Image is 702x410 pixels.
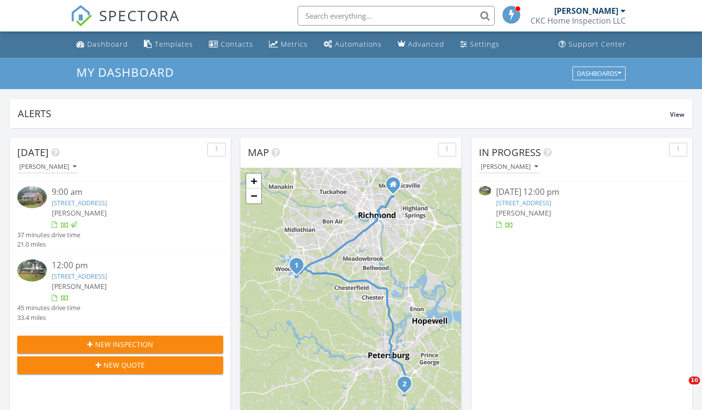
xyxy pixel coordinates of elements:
[670,110,684,119] span: View
[481,163,538,170] div: [PERSON_NAME]
[298,6,495,26] input: Search everything...
[281,39,308,49] div: Metrics
[17,240,80,249] div: 21.0 miles
[408,39,444,49] div: Advanced
[17,146,49,159] span: [DATE]
[496,208,551,218] span: [PERSON_NAME]
[76,64,174,80] span: My Dashboard
[99,5,180,26] span: SPECTORA
[479,186,685,230] a: [DATE] 12:00 pm [STREET_ADDRESS] [PERSON_NAME]
[87,39,128,49] div: Dashboard
[470,39,500,49] div: Settings
[479,160,540,174] button: [PERSON_NAME]
[95,339,153,349] span: New Inspection
[70,5,92,27] img: The Best Home Inspection Software - Spectora
[669,377,692,400] iframe: Intercom live chat
[402,381,406,388] i: 2
[52,259,206,272] div: 12:00 pm
[18,107,670,120] div: Alerts
[320,35,386,54] a: Automations (Basic)
[577,70,621,77] div: Dashboards
[140,35,197,54] a: Templates
[554,6,618,16] div: [PERSON_NAME]
[19,163,76,170] div: [PERSON_NAME]
[456,35,503,54] a: Settings
[17,336,223,353] button: New Inspection
[689,377,700,384] span: 10
[52,272,107,281] a: [STREET_ADDRESS]
[17,160,78,174] button: [PERSON_NAME]
[155,39,193,49] div: Templates
[295,262,299,269] i: 1
[17,230,80,240] div: 37 minutes drive time
[52,208,107,218] span: [PERSON_NAME]
[17,259,47,282] img: 9573489%2Fcover_photos%2FRhVM9ZDLSbbIzTW5eZol%2Fsmall.jpg
[70,13,180,34] a: SPECTORA
[248,146,269,159] span: Map
[17,186,223,249] a: 9:00 am [STREET_ADDRESS] [PERSON_NAME] 37 minutes drive time 21.0 miles
[568,39,626,49] div: Support Center
[103,360,145,370] span: New Quote
[52,282,107,291] span: [PERSON_NAME]
[479,186,491,195] img: 9573489%2Fcover_photos%2FRhVM9ZDLSbbIzTW5eZol%2Fsmall.jpg
[246,174,261,189] a: Zoom in
[335,39,382,49] div: Automations
[394,35,448,54] a: Advanced
[404,383,410,389] div: 12500 Gravelbrook Rd, Petersburg, VA 23805
[555,35,630,54] a: Support Center
[393,184,399,190] div: 4024 Darton Court, Richmond VA 23223
[531,16,626,26] div: CKC Home Inspection LLC
[205,35,257,54] a: Contacts
[572,66,626,80] button: Dashboards
[297,265,302,271] div: 7100 Deer Thicket Dr, Midlothian, VA 23112
[496,198,551,207] a: [STREET_ADDRESS]
[265,35,312,54] a: Metrics
[17,186,47,208] img: 9553936%2Fcover_photos%2FbSZ0AZ9mZOaYh4HulKO3%2Fsmall.jpg
[17,313,80,322] div: 33.4 miles
[17,259,223,322] a: 12:00 pm [STREET_ADDRESS] [PERSON_NAME] 45 minutes drive time 33.4 miles
[221,39,253,49] div: Contacts
[17,356,223,374] button: New Quote
[52,186,206,198] div: 9:00 am
[246,189,261,203] a: Zoom out
[17,303,80,313] div: 45 minutes drive time
[479,146,541,159] span: In Progress
[52,198,107,207] a: [STREET_ADDRESS]
[72,35,132,54] a: Dashboard
[496,186,668,198] div: [DATE] 12:00 pm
